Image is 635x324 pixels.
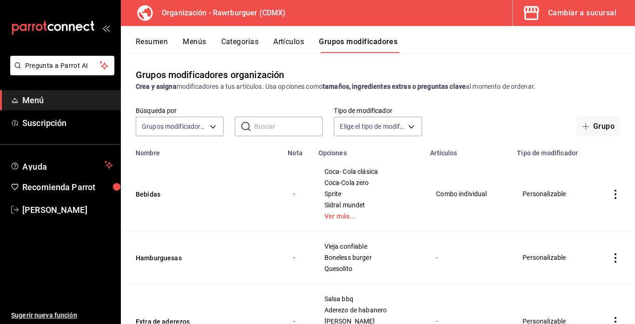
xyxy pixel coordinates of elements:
span: Ayuda [22,159,101,171]
div: navigation tabs [136,37,635,53]
button: Grupos modificadores [319,37,397,53]
span: [PERSON_NAME] [22,204,113,216]
span: Recomienda Parrot [22,181,113,193]
div: modificadores a tus artículos. Usa opciones como al momento de ordenar. [136,82,620,92]
th: Opciones [313,144,425,157]
div: Cambiar a sucursal [548,7,616,20]
div: Grupos modificadores organización [136,68,284,82]
button: actions [611,253,620,263]
button: Grupo [576,117,620,136]
button: Bebidas [136,190,247,199]
button: Artículos [273,37,304,53]
button: Menús [183,37,206,53]
button: open_drawer_menu [102,24,110,32]
th: Artículos [424,144,511,157]
span: Aderezo de habanero [324,307,413,313]
th: Nota [282,144,312,157]
strong: tamaños, ingredientes extras o preguntas clave [323,83,466,90]
span: Elige el tipo de modificador [340,122,404,131]
button: Hamburguesas [136,253,247,263]
span: Sprite [324,191,413,197]
span: Grupos modificadores [142,122,206,131]
span: Sidral mundet [324,202,413,208]
span: Menú [22,94,113,106]
button: Pregunta a Parrot AI [10,56,114,75]
td: Personalizable [511,231,596,284]
button: Categorías [221,37,259,53]
div: - [436,252,500,263]
strong: Crea y asigna [136,83,177,90]
label: Tipo de modificador [334,107,422,114]
span: Pregunta a Parrot AI [25,61,100,71]
a: Ver más... [324,213,413,219]
th: Nombre [121,144,282,157]
span: Sugerir nueva función [11,311,113,320]
th: Tipo de modificador [511,144,596,157]
span: Coca- Cola clásica [324,168,413,175]
button: actions [611,190,620,199]
h3: Organización - Rawrburguer (CDMX) [154,7,285,19]
span: Salsa bbq [324,296,413,302]
span: Vieja confiable [324,243,413,250]
span: Suscripción [22,117,113,129]
input: Buscar [254,117,323,136]
span: Quesolito [324,265,413,272]
a: Pregunta a Parrot AI [7,67,114,77]
td: - [282,231,312,284]
button: Resumen [136,37,168,53]
td: - [282,157,312,231]
label: Búsqueda por [136,107,224,114]
td: Personalizable [511,157,596,231]
span: Boneless burger [324,254,413,261]
span: Coca-Cola zero [324,179,413,186]
span: Combo individual [436,191,500,197]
